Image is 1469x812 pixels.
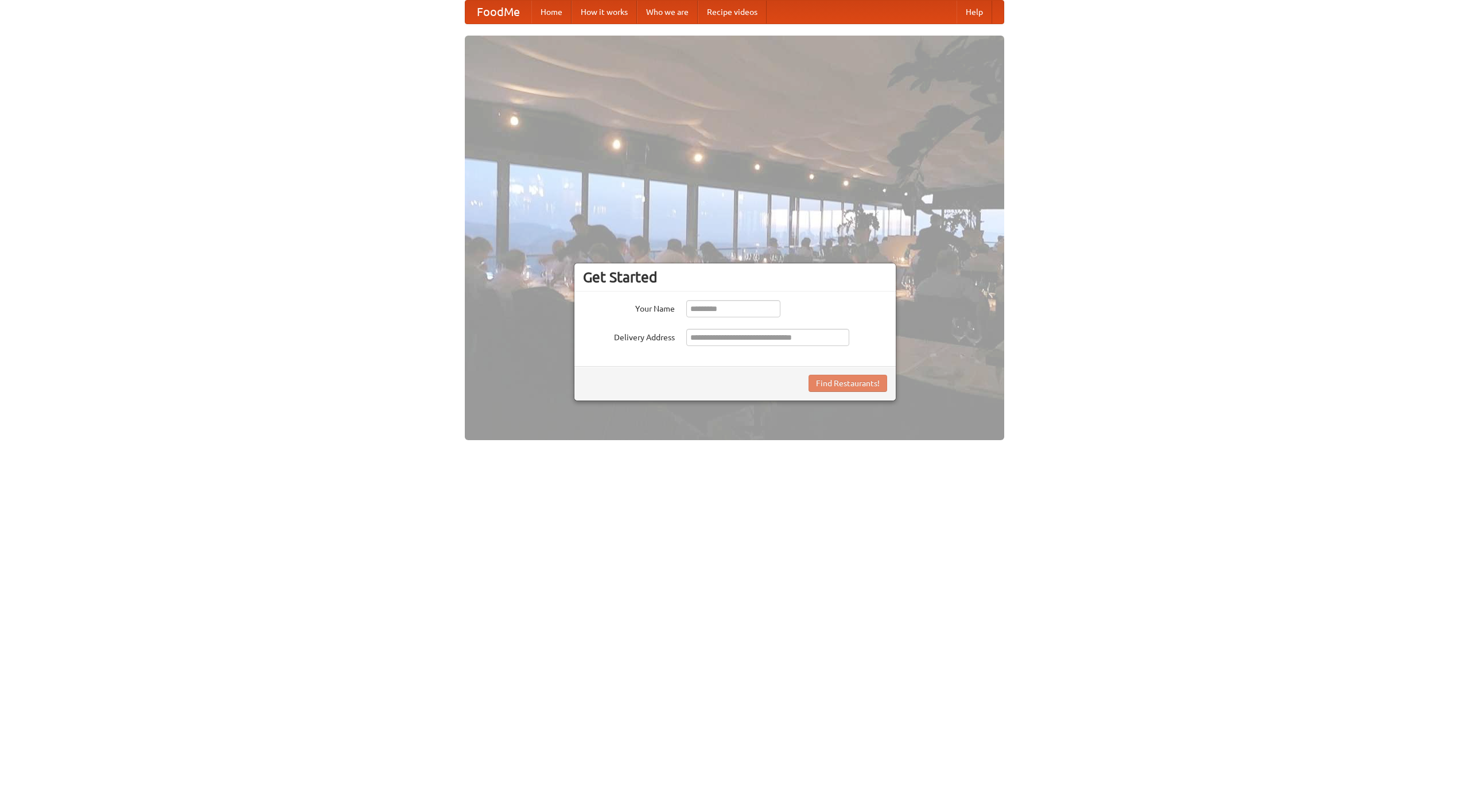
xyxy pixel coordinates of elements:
label: Your Name [583,300,675,314]
h3: Get Started [583,269,887,286]
a: Home [531,1,572,24]
a: FoodMe [465,1,531,24]
a: Recipe videos [698,1,767,24]
label: Delivery Address [583,329,675,343]
button: Find Restaurants! [809,375,887,392]
a: Who we are [637,1,698,24]
a: How it works [572,1,637,24]
a: Help [957,1,992,24]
